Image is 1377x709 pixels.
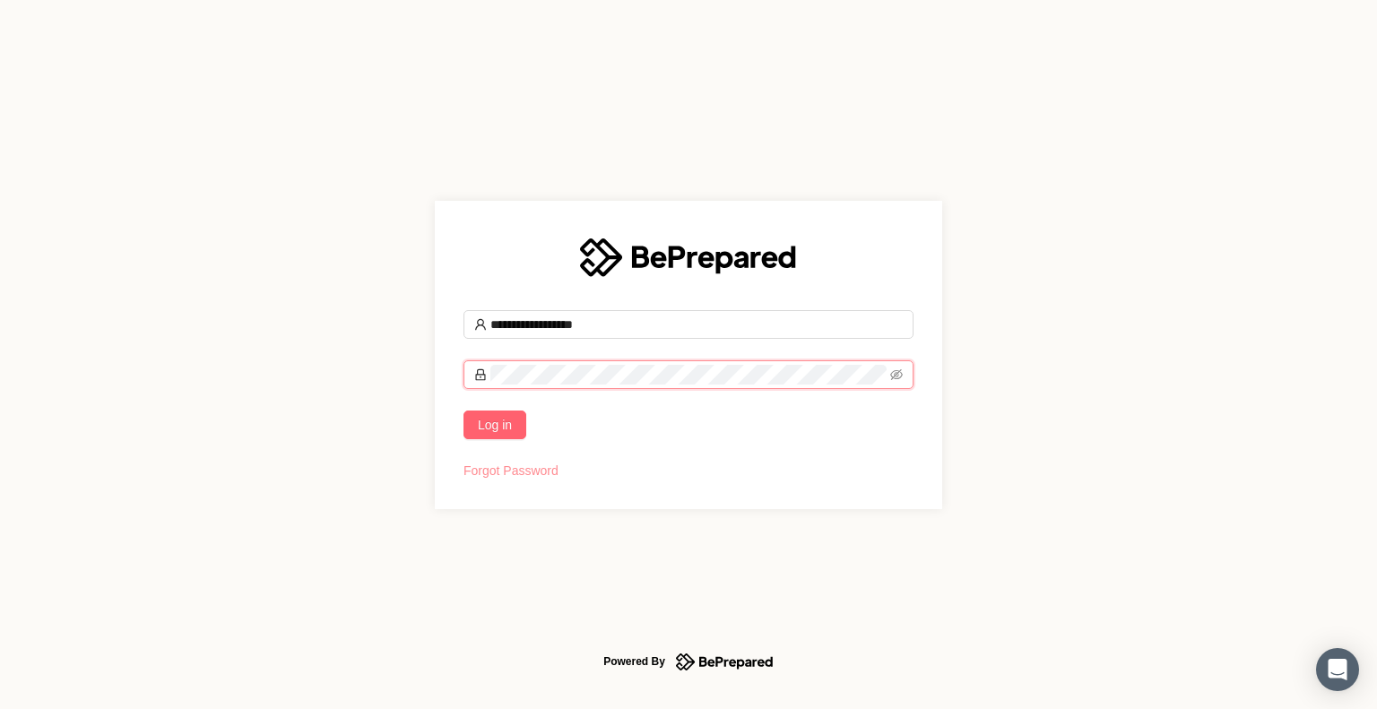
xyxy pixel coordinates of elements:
div: Powered By [603,651,665,672]
span: eye-invisible [890,368,903,381]
span: user [474,318,487,331]
a: Forgot Password [463,463,559,478]
span: lock [474,368,487,381]
span: Log in [478,415,512,435]
button: Log in [463,411,526,439]
div: Open Intercom Messenger [1316,648,1359,691]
